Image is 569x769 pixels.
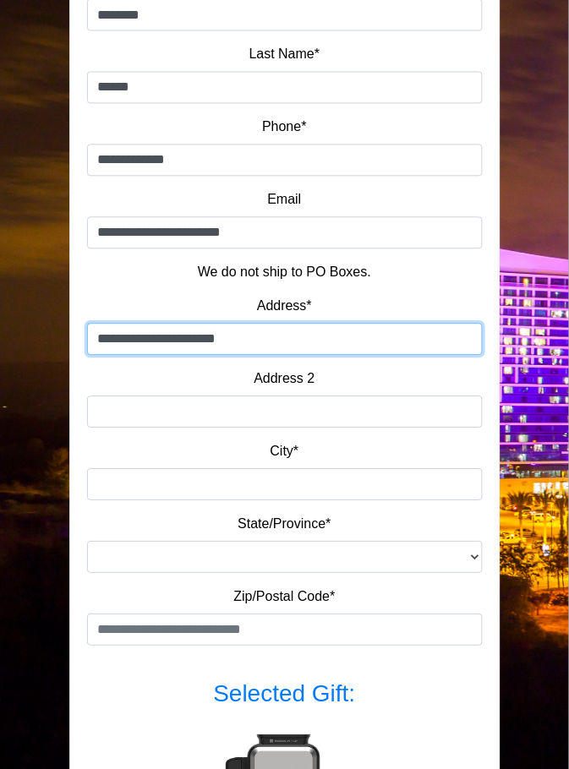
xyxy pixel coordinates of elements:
label: City* [271,442,299,462]
label: Phone* [262,117,307,138]
h3: Selected Gift: [87,680,483,709]
label: State/Province* [238,515,331,535]
label: Address 2 [254,369,315,390]
label: Zip/Postal Code* [233,587,335,608]
label: Email [267,190,301,210]
p: We do not ship to PO Boxes. [100,263,470,283]
label: Address* [257,297,312,317]
label: Last Name* [249,45,320,65]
